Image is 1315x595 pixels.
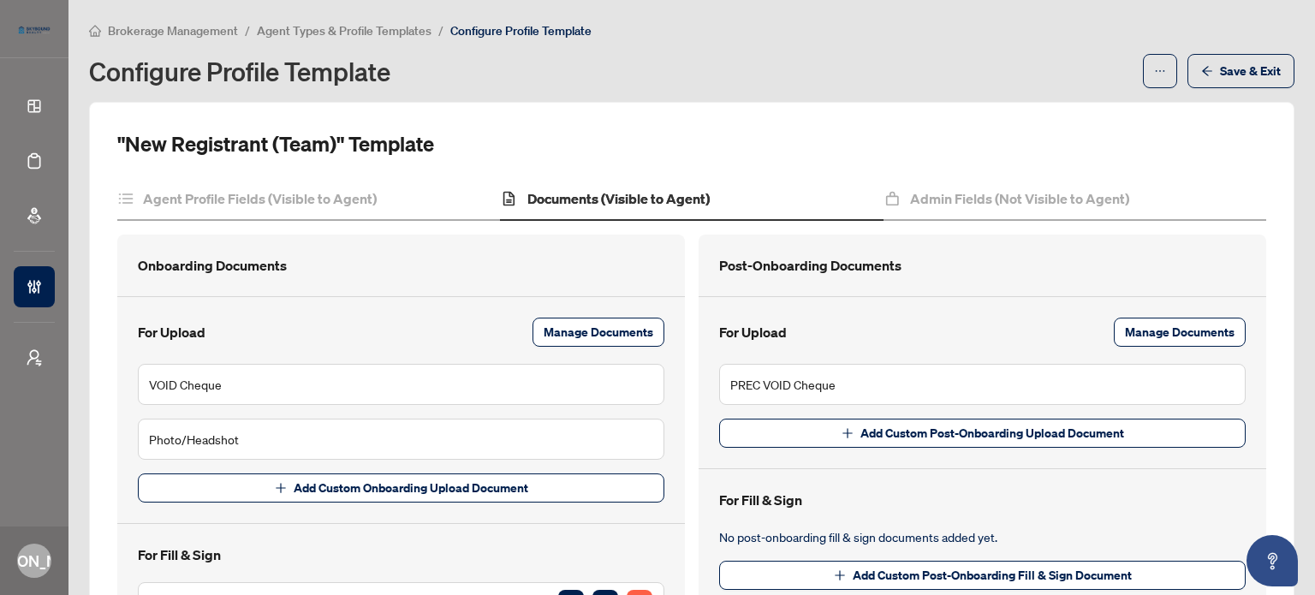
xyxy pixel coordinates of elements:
h4: For Upload [138,322,205,342]
span: plus [275,482,287,494]
button: Add Custom Post-Onboarding Upload Document [719,419,1246,448]
li: / [245,21,250,40]
h4: Onboarding Documents [138,255,287,276]
span: Add Custom Post-Onboarding Upload Document [860,419,1124,447]
button: Manage Documents [533,318,664,347]
span: No post-onboarding fill & sign documents added yet. [719,527,1246,547]
span: Brokerage Management [108,23,238,39]
h2: "New Registrant (Team)" Template [117,130,434,158]
button: Add Custom Onboarding Upload Document [138,473,664,503]
h5: Photo/Headshot [149,430,239,449]
span: arrow-left [1201,65,1213,77]
h4: Admin Fields (Not Visible to Agent) [910,188,1129,209]
h5: VOID Cheque [149,375,222,394]
span: plus [842,427,854,439]
h5: PREC VOID Cheque [730,375,836,394]
button: Manage Documents [1114,318,1246,347]
h1: Configure Profile Template [89,57,390,85]
span: home [89,25,101,37]
span: ellipsis [1154,65,1166,77]
span: user-switch [26,349,43,366]
span: Save & Exit [1220,57,1281,85]
button: Open asap [1247,535,1298,586]
h4: For Upload [719,322,787,342]
img: logo [14,21,55,39]
li: / [438,21,443,40]
span: Add Custom Post-Onboarding Fill & Sign Document [853,562,1132,589]
button: Save & Exit [1187,54,1294,88]
span: Agent Types & Profile Templates [257,23,431,39]
button: Add Custom Post-Onboarding Fill & Sign Document [719,561,1246,590]
h4: For Fill & Sign [719,490,802,510]
span: Configure Profile Template [450,23,592,39]
h4: Agent Profile Fields (Visible to Agent) [143,188,377,209]
h4: For Fill & Sign [138,544,221,565]
span: Manage Documents [544,318,653,346]
span: plus [834,569,846,581]
span: Manage Documents [1125,318,1235,346]
span: Add Custom Onboarding Upload Document [294,474,528,502]
h4: Documents (Visible to Agent) [527,188,710,209]
h4: Post-Onboarding Documents [719,255,901,276]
